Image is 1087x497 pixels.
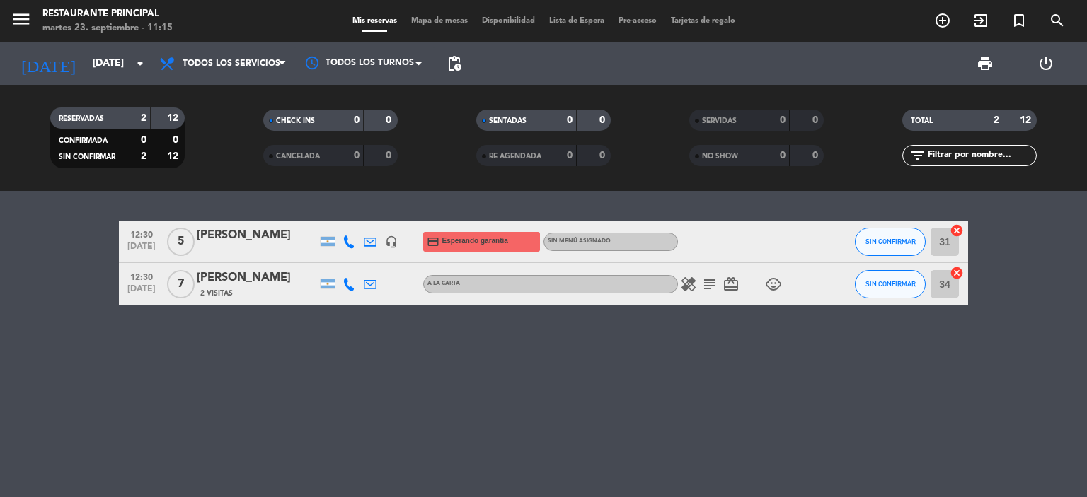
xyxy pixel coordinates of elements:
span: CONFIRMADA [59,137,108,144]
span: RESERVADAS [59,115,104,122]
span: 12:30 [124,268,159,284]
i: filter_list [909,147,926,164]
strong: 12 [167,151,181,161]
i: exit_to_app [972,12,989,29]
button: menu [11,8,32,35]
div: Restaurante Principal [42,7,173,21]
span: print [977,55,994,72]
span: Disponibilidad [475,17,542,25]
strong: 0 [354,115,360,125]
i: healing [680,276,697,293]
span: SERVIDAS [702,117,737,124]
div: [PERSON_NAME] [197,226,317,245]
span: [DATE] [124,284,159,300]
span: Esperando garantía [442,235,508,247]
i: credit_card [427,235,439,248]
strong: 0 [386,115,394,125]
i: turned_in_not [1011,12,1028,29]
i: subject [701,276,718,293]
strong: 0 [567,115,573,125]
i: menu [11,8,32,30]
strong: 0 [141,135,146,145]
strong: 0 [173,135,181,145]
strong: 0 [567,151,573,160]
span: RE AGENDADA [489,153,541,160]
span: 7 [167,270,195,298]
span: 2 Visitas [200,288,233,299]
strong: 2 [141,113,146,123]
span: CHECK INS [276,117,315,124]
span: NO SHOW [702,153,738,160]
i: headset_mic [385,235,398,248]
span: CANCELADA [276,153,320,160]
button: SIN CONFIRMAR [855,270,926,298]
span: Tarjetas de regalo [664,17,742,25]
div: [PERSON_NAME] [197,269,317,287]
strong: 0 [812,115,821,125]
strong: 2 [141,151,146,161]
span: 5 [167,228,195,256]
span: Mapa de mesas [404,17,475,25]
div: martes 23. septiembre - 11:15 [42,21,173,35]
strong: 0 [780,115,786,125]
span: Mis reservas [345,17,404,25]
strong: 0 [780,151,786,160]
span: 12:30 [124,226,159,242]
strong: 0 [386,151,394,160]
span: TOTAL [911,117,933,124]
i: power_settings_new [1037,55,1054,72]
span: SIN CONFIRMAR [865,238,916,245]
div: LOG OUT [1016,42,1076,85]
span: Lista de Espera [542,17,611,25]
strong: 12 [1020,115,1034,125]
strong: 0 [599,115,608,125]
i: search [1049,12,1066,29]
i: [DATE] [11,48,86,79]
span: Todos los servicios [183,59,280,69]
strong: 12 [167,113,181,123]
strong: 0 [812,151,821,160]
span: SENTADAS [489,117,527,124]
i: arrow_drop_down [132,55,149,72]
span: Sin menú asignado [548,238,611,244]
span: SIN CONFIRMAR [59,153,115,160]
span: [DATE] [124,242,159,258]
i: cancel [950,266,964,280]
strong: 2 [994,115,999,125]
span: pending_actions [446,55,463,72]
i: cancel [950,223,964,238]
strong: 0 [599,151,608,160]
button: SIN CONFIRMAR [855,228,926,256]
i: card_giftcard [723,276,740,293]
input: Filtrar por nombre... [926,148,1036,163]
span: SIN CONFIRMAR [865,280,916,288]
span: Pre-acceso [611,17,664,25]
strong: 0 [354,151,360,160]
i: add_circle_outline [934,12,951,29]
span: A LA CARTA [427,281,460,286]
i: child_care [765,276,782,293]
